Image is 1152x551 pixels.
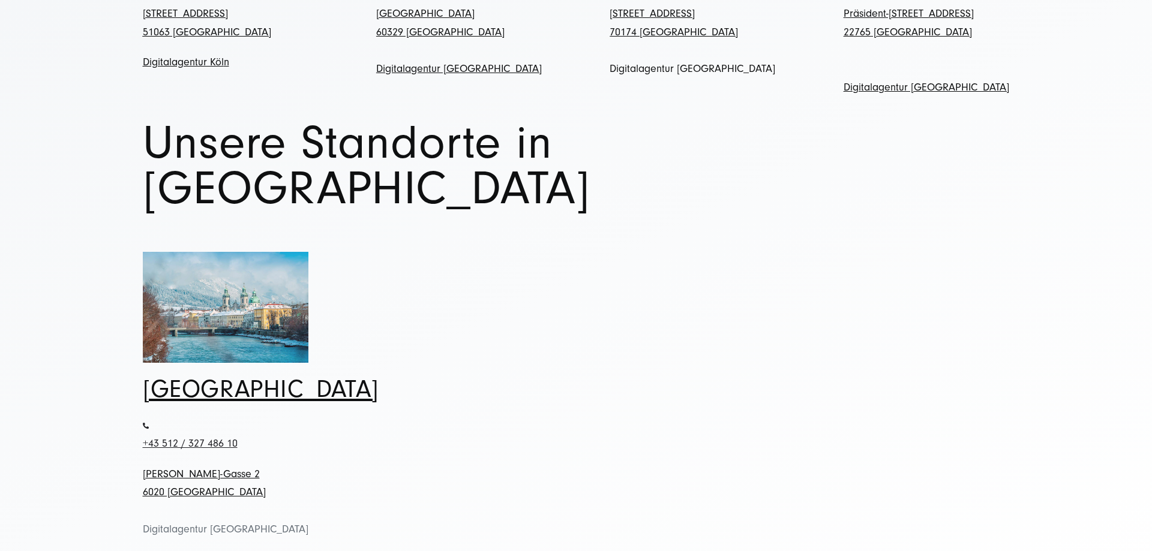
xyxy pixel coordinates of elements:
h1: Unsere Standorte in [GEOGRAPHIC_DATA] [143,121,1010,212]
a: [GEOGRAPHIC_DATA]60329 [GEOGRAPHIC_DATA] [376,7,505,38]
a: [STREET_ADDRESS] [610,7,695,20]
a: Digitalagentur [GEOGRAPHIC_DATA] [844,81,1009,94]
img: Verschneites Innsbruck mit Blick auf die Berge und den historischen Bauten der Altstadt [143,252,309,363]
a: 22765 [GEOGRAPHIC_DATA] [844,26,972,38]
a: 51063 [GEOGRAPHIC_DATA] [143,26,271,38]
span: +43 512 / 327 486 10 [143,437,238,450]
a: 6020 [GEOGRAPHIC_DATA] [143,486,266,498]
a: [PERSON_NAME]-Gasse 2 [143,468,260,480]
a: Präsident-[STREET_ADDRESS] [844,7,974,20]
a: 70174 [GEOGRAPHIC_DATA] [610,26,738,38]
a: [GEOGRAPHIC_DATA] [143,375,379,404]
a: Digitalagentur [GEOGRAPHIC_DATA] [376,62,542,75]
a: [STREET_ADDRESS] [143,7,228,20]
div: Digitalagentur [GEOGRAPHIC_DATA] [143,520,309,539]
a: Digitalagentur Köl [143,56,224,68]
a: Digitalagentur [GEOGRAPHIC_DATA] [610,62,775,75]
a: n [224,56,229,68]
